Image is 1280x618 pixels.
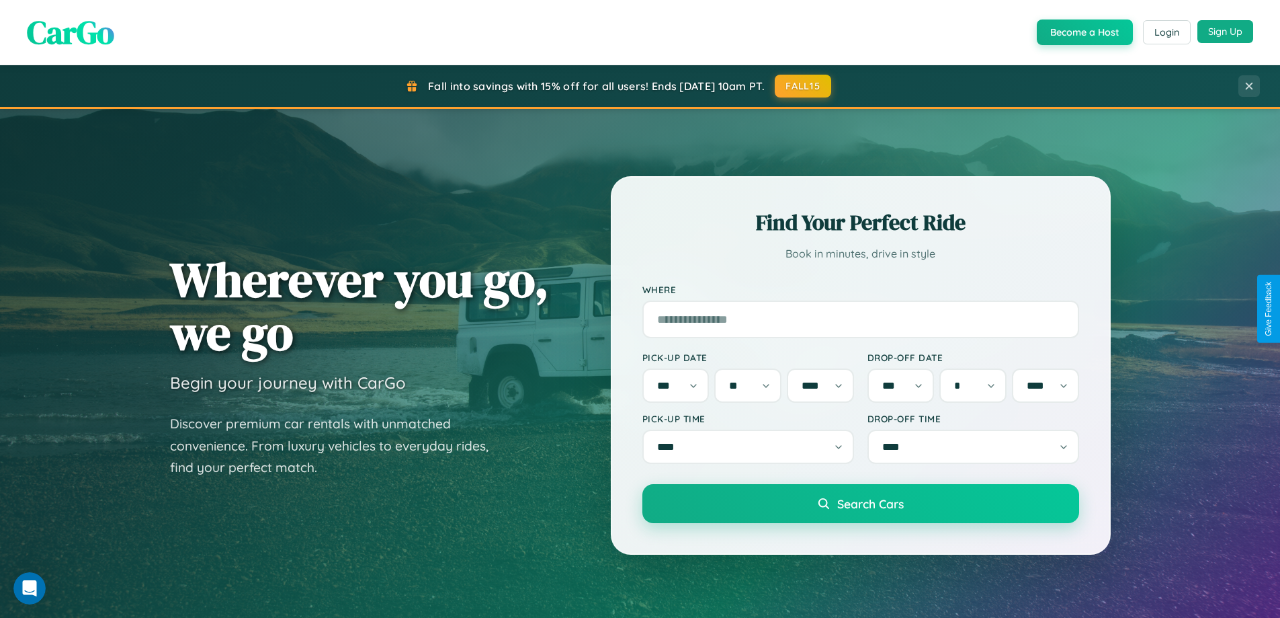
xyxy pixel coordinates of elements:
label: Drop-off Time [867,413,1079,424]
h2: Find Your Perfect Ride [642,208,1079,237]
p: Book in minutes, drive in style [642,244,1079,264]
label: Drop-off Date [867,352,1079,363]
button: Search Cars [642,484,1079,523]
h1: Wherever you go, we go [170,253,549,359]
div: Give Feedback [1264,282,1273,336]
h3: Begin your journey with CarGo [170,373,406,393]
label: Where [642,284,1079,295]
p: Discover premium car rentals with unmatched convenience. From luxury vehicles to everyday rides, ... [170,413,506,479]
button: Sign Up [1197,20,1253,43]
label: Pick-up Time [642,413,854,424]
iframe: Intercom live chat [13,572,46,605]
button: FALL15 [775,75,831,98]
button: Become a Host [1037,20,1133,45]
span: CarGo [27,10,114,54]
span: Fall into savings with 15% off for all users! Ends [DATE] 10am PT. [428,79,765,93]
span: Search Cars [837,496,904,511]
label: Pick-up Date [642,352,854,363]
button: Login [1143,20,1191,44]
